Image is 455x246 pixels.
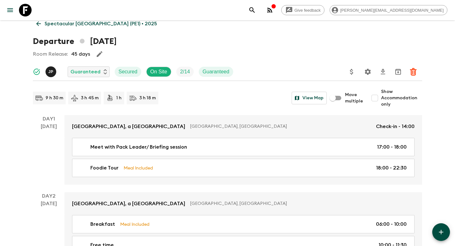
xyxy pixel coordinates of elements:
[45,20,157,28] p: Spectacular [GEOGRAPHIC_DATA] (PE1) • 2025
[81,95,99,101] p: 3 h 45 m
[33,115,64,123] p: Day 1
[45,68,58,73] span: Joseph Pimentel
[381,89,422,108] span: Show Accommodation only
[33,68,40,76] svg: Synced Successfully
[115,67,141,77] div: Secured
[246,4,258,16] button: search adventures
[33,17,161,30] a: Spectacular [GEOGRAPHIC_DATA] (PE1) • 2025
[72,159,415,177] a: Foodie TourMeal Included18:00 - 22:30
[203,68,229,76] p: Guaranteed
[72,123,185,130] p: [GEOGRAPHIC_DATA], a [GEOGRAPHIC_DATA]
[377,65,389,78] button: Download CSV
[281,5,325,15] a: Give feedback
[90,143,187,151] p: Meet with Pack Leader/ Briefing session
[345,65,358,78] button: Update Price, Early Bird Discount and Costs
[376,220,407,228] p: 06:00 - 10:00
[376,164,407,172] p: 18:00 - 22:30
[330,5,447,15] div: [PERSON_NAME][EMAIL_ADDRESS][DOMAIN_NAME]
[180,68,190,76] p: 2 / 14
[146,67,171,77] div: On Site
[45,66,58,77] button: JP
[361,65,374,78] button: Settings
[48,69,53,74] p: J P
[90,164,118,172] p: Foodie Tour
[64,192,422,215] a: [GEOGRAPHIC_DATA], a [GEOGRAPHIC_DATA][GEOGRAPHIC_DATA], [GEOGRAPHIC_DATA]
[33,192,64,200] p: Day 2
[70,68,100,76] p: Guaranteed
[90,220,115,228] p: Breakfast
[4,4,16,16] button: menu
[392,65,404,78] button: Archive (Completed, Cancelled or Unsynced Departures only)
[150,68,167,76] p: On Site
[345,92,363,104] span: Move multiple
[33,50,68,58] p: Room Release:
[337,8,447,13] span: [PERSON_NAME][EMAIL_ADDRESS][DOMAIN_NAME]
[120,221,149,228] p: Meal Included
[190,200,409,207] p: [GEOGRAPHIC_DATA], [GEOGRAPHIC_DATA]
[176,67,194,77] div: Trip Fill
[292,92,327,104] button: View Map
[33,35,117,48] h1: Departure [DATE]
[45,95,63,101] p: 9 h 30 m
[72,138,415,156] a: Meet with Pack Leader/ Briefing session17:00 - 18:00
[71,50,90,58] p: 45 days
[72,215,415,233] a: BreakfastMeal Included06:00 - 10:00
[116,95,122,101] p: 1 h
[190,123,371,130] p: [GEOGRAPHIC_DATA], [GEOGRAPHIC_DATA]
[41,123,57,185] div: [DATE]
[376,123,415,130] p: Check-in - 14:00
[377,143,407,151] p: 17:00 - 18:00
[124,164,153,171] p: Meal Included
[291,8,324,13] span: Give feedback
[72,200,185,207] p: [GEOGRAPHIC_DATA], a [GEOGRAPHIC_DATA]
[139,95,156,101] p: 3 h 18 m
[64,115,422,138] a: [GEOGRAPHIC_DATA], a [GEOGRAPHIC_DATA][GEOGRAPHIC_DATA], [GEOGRAPHIC_DATA]Check-in - 14:00
[407,65,420,78] button: Delete
[118,68,137,76] p: Secured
